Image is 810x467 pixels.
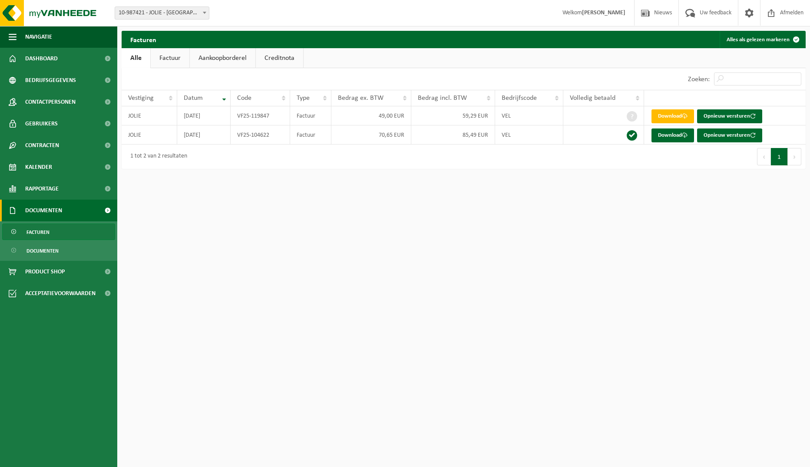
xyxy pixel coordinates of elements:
[418,95,467,102] span: Bedrag incl. BTW
[411,106,496,125] td: 59,29 EUR
[331,125,411,145] td: 70,65 EUR
[495,106,563,125] td: VEL
[25,200,62,221] span: Documenten
[231,125,290,145] td: VF25-104622
[115,7,209,20] span: 10-987421 - JOLIE - ROESELARE
[2,242,115,259] a: Documenten
[25,135,59,156] span: Contracten
[697,128,762,142] button: Opnieuw versturen
[25,156,52,178] span: Kalender
[25,91,76,113] span: Contactpersonen
[122,106,177,125] td: JOLIE
[128,95,154,102] span: Vestiging
[331,106,411,125] td: 49,00 EUR
[582,10,625,16] strong: [PERSON_NAME]
[184,95,203,102] span: Datum
[26,224,50,240] span: Facturen
[122,125,177,145] td: JOLIE
[25,283,96,304] span: Acceptatievoorwaarden
[177,106,231,125] td: [DATE]
[25,113,58,135] span: Gebruikers
[411,125,496,145] td: 85,49 EUR
[651,128,694,142] a: Download
[290,106,331,125] td: Factuur
[688,76,710,83] label: Zoeken:
[25,48,58,69] span: Dashboard
[290,125,331,145] td: Factuur
[122,31,165,48] h2: Facturen
[771,148,788,165] button: 1
[297,95,310,102] span: Type
[256,48,303,68] a: Creditnota
[697,109,762,123] button: Opnieuw versturen
[115,7,209,19] span: 10-987421 - JOLIE - ROESELARE
[495,125,563,145] td: VEL
[26,243,59,259] span: Documenten
[122,48,150,68] a: Alle
[570,95,615,102] span: Volledig betaald
[190,48,255,68] a: Aankoopborderel
[231,106,290,125] td: VF25-119847
[126,149,187,164] div: 1 tot 2 van 2 resultaten
[237,95,251,102] span: Code
[720,31,805,48] button: Alles als gelezen markeren
[757,148,771,165] button: Previous
[25,261,65,283] span: Product Shop
[25,26,52,48] span: Navigatie
[338,95,384,102] span: Bedrag ex. BTW
[151,48,189,68] a: Factuur
[177,125,231,145] td: [DATE]
[502,95,537,102] span: Bedrijfscode
[2,224,115,240] a: Facturen
[651,109,694,123] a: Download
[25,69,76,91] span: Bedrijfsgegevens
[788,148,801,165] button: Next
[25,178,59,200] span: Rapportage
